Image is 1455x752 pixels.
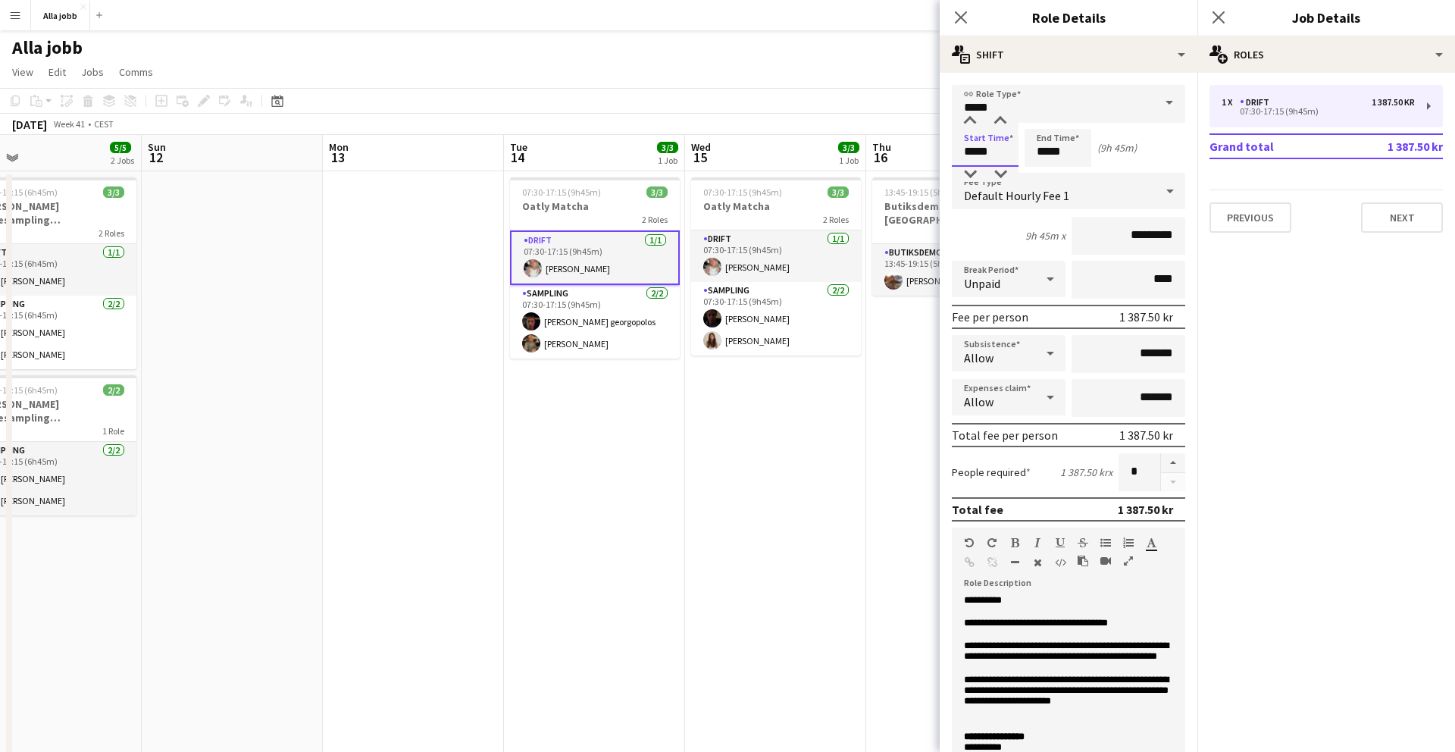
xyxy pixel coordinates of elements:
span: 1 Role [102,425,124,437]
span: 15 [689,149,711,166]
div: Drift [1240,97,1275,108]
div: 1 x [1222,97,1240,108]
div: 1 Job [839,155,859,166]
div: Total fee [952,502,1003,517]
span: 3/3 [838,142,859,153]
span: 2 Roles [99,227,124,239]
span: Jobs [81,65,104,79]
td: 1 387.50 kr [1347,134,1443,158]
span: 12 [145,149,166,166]
div: 9h 45m x [1025,229,1065,243]
button: HTML Code [1055,556,1065,569]
h3: Butiksdemo Alpro Protein [GEOGRAPHIC_DATA] [872,199,1042,227]
button: Fullscreen [1123,555,1134,567]
button: Next [1361,202,1443,233]
button: Increase [1161,453,1185,473]
span: 07:30-17:15 (9h45m) [703,186,782,198]
h3: Role Details [940,8,1197,27]
h3: Oatly Matcha [510,199,680,213]
span: 2 Roles [823,214,849,225]
span: Week 41 [50,118,88,130]
div: Fee per person [952,309,1028,324]
span: Tue [510,140,527,154]
button: Undo [964,537,975,549]
span: Sun [148,140,166,154]
button: Clear Formatting [1032,556,1043,569]
button: Strikethrough [1078,537,1088,549]
app-job-card: 07:30-17:15 (9h45m)3/3Oatly Matcha2 RolesDrift1/107:30-17:15 (9h45m)[PERSON_NAME]Sampling2/207:30... [510,177,680,359]
span: Comms [119,65,153,79]
span: 3/3 [657,142,678,153]
button: Paste as plain text [1078,555,1088,567]
span: 5/5 [110,142,131,153]
span: Thu [872,140,891,154]
span: 16 [870,149,891,166]
a: Jobs [75,62,110,82]
button: Text Color [1146,537,1156,549]
div: [DATE] [12,117,47,132]
button: Underline [1055,537,1065,549]
button: Horizontal Line [1009,556,1020,569]
app-card-role: Drift1/107:30-17:15 (9h45m)[PERSON_NAME] [510,230,680,285]
div: Shift [940,36,1197,73]
button: Previous [1209,202,1291,233]
span: 3/3 [828,186,849,198]
label: People required [952,465,1031,479]
div: 07:30-17:15 (9h45m) [1222,108,1415,115]
div: (9h 45m) [1097,141,1137,155]
span: Edit [48,65,66,79]
app-job-card: 13:45-19:15 (5h30m)1/1Butiksdemo Alpro Protein [GEOGRAPHIC_DATA]1 RoleButiksdemo1/113:45-19:15 (5... [872,177,1042,296]
span: View [12,65,33,79]
h1: Alla jobb [12,36,83,59]
div: Roles [1197,36,1455,73]
a: Comms [113,62,159,82]
div: 1 387.50 kr [1119,309,1173,324]
span: Default Hourly Fee 1 [964,188,1069,203]
app-card-role: Drift1/107:30-17:15 (9h45m)[PERSON_NAME] [691,230,861,282]
span: Allow [964,394,993,409]
span: Allow [964,350,993,365]
div: 2 Jobs [111,155,134,166]
app-card-role: Sampling2/207:30-17:15 (9h45m)[PERSON_NAME] georgopolos[PERSON_NAME] [510,285,680,359]
app-job-card: 07:30-17:15 (9h45m)3/3Oatly Matcha2 RolesDrift1/107:30-17:15 (9h45m)[PERSON_NAME]Sampling2/207:30... [691,177,861,356]
h3: Oatly Matcha [691,199,861,213]
span: Mon [329,140,349,154]
span: 13 [327,149,349,166]
span: 13:45-19:15 (5h30m) [884,186,963,198]
span: Wed [691,140,711,154]
td: Grand total [1209,134,1347,158]
span: Unpaid [964,276,1000,291]
span: 14 [508,149,527,166]
div: 1 387.50 kr x [1060,465,1112,479]
span: 07:30-17:15 (9h45m) [522,186,601,198]
span: 3/3 [103,186,124,198]
span: 2 Roles [642,214,668,225]
div: Total fee per person [952,428,1058,443]
span: 3/3 [646,186,668,198]
button: Redo [987,537,997,549]
app-card-role: Sampling2/207:30-17:15 (9h45m)[PERSON_NAME][PERSON_NAME] [691,282,861,356]
button: Unordered List [1100,537,1111,549]
div: 1 Job [658,155,677,166]
a: View [6,62,39,82]
button: Italic [1032,537,1043,549]
div: CEST [94,118,114,130]
span: 2/2 [103,384,124,396]
h3: Job Details [1197,8,1455,27]
button: Alla jobb [31,1,90,30]
button: Insert video [1100,555,1111,567]
button: Ordered List [1123,537,1134,549]
div: 1 387.50 kr [1372,97,1415,108]
div: 1 387.50 kr [1118,502,1173,517]
button: Bold [1009,537,1020,549]
a: Edit [42,62,72,82]
app-card-role: Butiksdemo1/113:45-19:15 (5h30m)[PERSON_NAME] [872,244,1042,296]
div: 1 387.50 kr [1119,428,1173,443]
